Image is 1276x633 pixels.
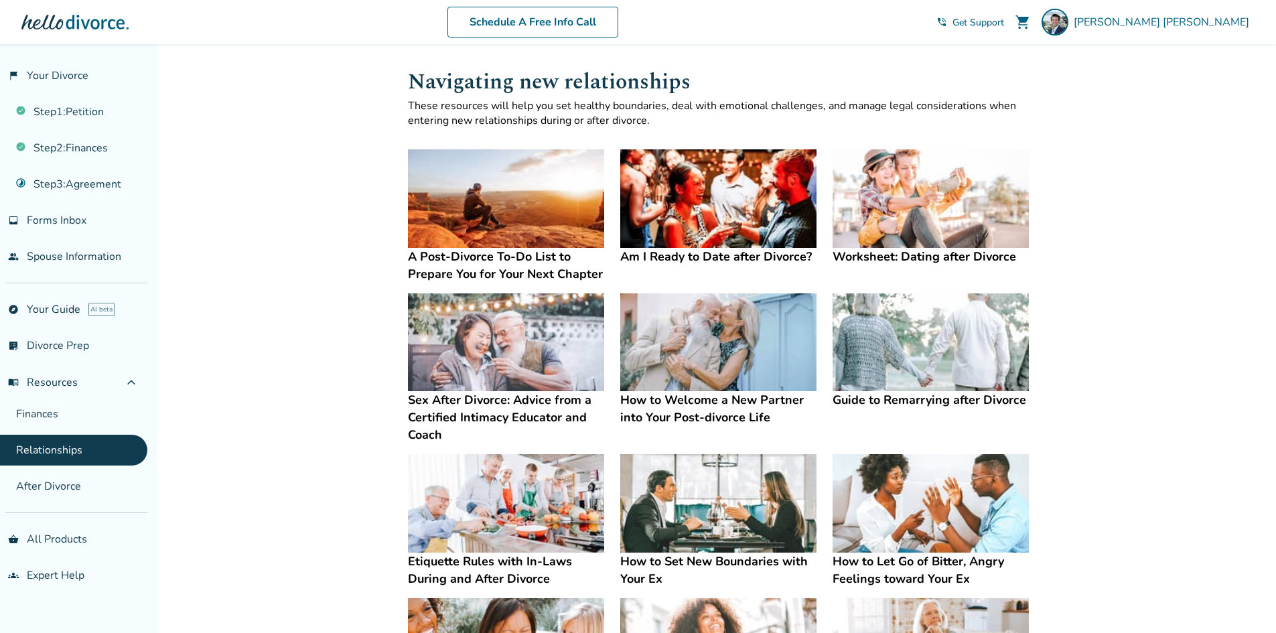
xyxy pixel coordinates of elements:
[27,213,86,228] span: Forms Inbox
[8,251,19,262] span: people
[833,454,1029,587] a: How to Let Go of Bitter, Angry Feelings toward Your ExHow to Let Go of Bitter, Angry Feelings tow...
[408,98,1030,128] p: These resources will help you set healthy boundaries, deal with emotional challenges, and manage ...
[620,553,817,587] h4: How to Set New Boundaries with Your Ex
[408,149,604,283] a: A Post-Divorce To-Do List to Prepare You for Your Next ChapterA Post-Divorce To-Do List to Prepar...
[620,454,817,553] img: How to Set New Boundaries with Your Ex
[408,454,604,587] a: Etiquette Rules with In-Laws During and After DivorceEtiquette Rules with In-Laws During and Afte...
[620,454,817,587] a: How to Set New Boundaries with Your ExHow to Set New Boundaries with Your Ex
[408,293,604,392] img: Sex After Divorce: Advice from a Certified Intimacy Educator and Coach
[833,149,1029,265] a: Worksheet: Dating after DivorceWorksheet: Dating after Divorce
[620,391,817,426] h4: How to Welcome a New Partner into Your Post-divorce Life
[833,293,1029,409] a: Guide to Remarrying after DivorceGuide to Remarrying after Divorce
[8,534,19,545] span: shopping_basket
[447,7,618,38] a: Schedule A Free Info Call
[833,391,1029,409] h4: Guide to Remarrying after Divorce
[620,293,817,392] img: How to Welcome a New Partner into Your Post-divorce Life
[8,70,19,81] span: flag_2
[408,248,604,283] h4: A Post-Divorce To-Do List to Prepare You for Your Next Chapter
[408,293,604,444] a: Sex After Divorce: Advice from a Certified Intimacy Educator and CoachSex After Divorce: Advice f...
[8,215,19,226] span: inbox
[123,374,139,391] span: expand_less
[408,391,604,443] h4: Sex After Divorce: Advice from a Certified Intimacy Educator and Coach
[1209,569,1276,633] iframe: Chat Widget
[408,553,604,587] h4: Etiquette Rules with In-Laws During and After Divorce
[620,248,817,265] h4: Am I Ready to Date after Divorce?
[620,293,817,427] a: How to Welcome a New Partner into Your Post-divorce LifeHow to Welcome a New Partner into Your Po...
[1074,15,1255,29] span: [PERSON_NAME] [PERSON_NAME]
[620,149,817,248] img: Am I Ready to Date after Divorce?
[936,17,947,27] span: phone_in_talk
[408,454,604,553] img: Etiquette Rules with In-Laws During and After Divorce
[8,304,19,315] span: explore
[408,149,604,248] img: A Post-Divorce To-Do List to Prepare You for Your Next Chapter
[1015,14,1031,30] span: shopping_cart
[936,16,1004,29] a: phone_in_talkGet Support
[88,303,115,316] span: AI beta
[620,149,817,265] a: Am I Ready to Date after Divorce?Am I Ready to Date after Divorce?
[833,149,1029,248] img: Worksheet: Dating after Divorce
[8,570,19,581] span: groups
[408,66,1030,98] h1: Navigating new relationships
[8,375,78,390] span: Resources
[1042,9,1068,36] img: Ryan Thomason
[833,553,1029,587] h4: How to Let Go of Bitter, Angry Feelings toward Your Ex
[952,16,1004,29] span: Get Support
[8,340,19,351] span: list_alt_check
[833,454,1029,553] img: How to Let Go of Bitter, Angry Feelings toward Your Ex
[833,248,1029,265] h4: Worksheet: Dating after Divorce
[833,293,1029,392] img: Guide to Remarrying after Divorce
[8,377,19,388] span: menu_book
